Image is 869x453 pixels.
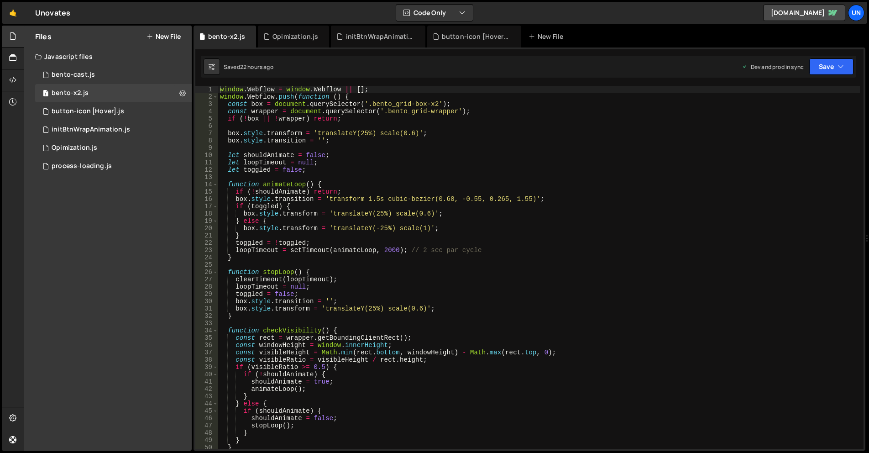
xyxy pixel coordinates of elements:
[35,121,192,139] div: 16819/46216.js
[195,86,218,93] div: 1
[195,393,218,400] div: 43
[195,327,218,334] div: 34
[396,5,473,21] button: Code Only
[272,32,318,41] div: Opimization.js
[35,157,192,175] div: 16819/46703.js
[195,232,218,239] div: 21
[195,100,218,108] div: 3
[195,444,218,451] div: 50
[195,261,218,269] div: 25
[195,312,218,320] div: 32
[848,5,864,21] a: Un
[35,139,192,157] div: 16819/46554.js
[195,415,218,422] div: 46
[224,63,273,71] div: Saved
[195,298,218,305] div: 30
[195,188,218,195] div: 15
[809,58,853,75] button: Save
[24,47,192,66] div: Javascript files
[195,144,218,152] div: 9
[195,137,218,144] div: 8
[43,90,48,98] span: 1
[195,356,218,363] div: 38
[195,290,218,298] div: 29
[195,378,218,385] div: 41
[195,400,218,407] div: 44
[195,363,218,371] div: 39
[195,305,218,312] div: 31
[195,385,218,393] div: 42
[195,108,218,115] div: 4
[195,349,218,356] div: 37
[195,276,218,283] div: 27
[442,32,510,41] div: button-icon [Hover].js
[742,63,804,71] div: Dev and prod in sync
[195,283,218,290] div: 28
[195,203,218,210] div: 17
[195,115,218,122] div: 5
[52,107,124,116] div: button-icon [Hover].js
[195,130,218,137] div: 7
[195,225,218,232] div: 20
[195,437,218,444] div: 49
[195,371,218,378] div: 40
[195,93,218,100] div: 2
[35,84,192,102] div: 16819/46642.js
[35,32,52,42] h2: Files
[2,2,24,24] a: 🤙
[195,320,218,327] div: 33
[195,254,218,261] div: 24
[195,174,218,181] div: 13
[195,122,218,130] div: 6
[147,33,181,40] button: New File
[35,66,192,84] div: 16819/46695.js
[208,32,245,41] div: bento-x2.js
[195,166,218,174] div: 12
[52,89,89,97] div: bento-x2.js
[52,126,130,134] div: initBtnWrapAnimation.js
[763,5,845,21] a: [DOMAIN_NAME]
[195,429,218,437] div: 48
[195,195,218,203] div: 16
[195,152,218,159] div: 10
[52,162,112,170] div: process-loading.js
[240,63,273,71] div: 22 hours ago
[195,247,218,254] div: 23
[195,159,218,166] div: 11
[195,217,218,225] div: 19
[195,239,218,247] div: 22
[195,422,218,429] div: 47
[346,32,414,41] div: initBtnWrapAnimation.js
[35,7,70,18] div: Unovates
[195,181,218,188] div: 14
[195,210,218,217] div: 18
[52,71,95,79] div: bento-cast.js
[195,407,218,415] div: 45
[195,269,218,276] div: 26
[52,144,97,152] div: Opimization.js
[195,342,218,349] div: 36
[195,334,218,342] div: 35
[35,102,192,121] div: 16819/45959.js
[529,32,567,41] div: New File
